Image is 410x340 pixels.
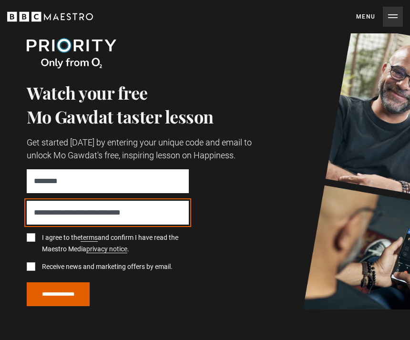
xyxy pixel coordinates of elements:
[38,232,189,255] label: I agree to the and confirm I have read the Maestro Media .
[7,10,93,24] svg: BBC Maestro
[27,136,270,162] p: Get started [DATE] by entering your unique code and email to unlock Mo Gawdat's free, inspiring l...
[81,234,98,242] a: terms
[86,245,127,253] a: privacy notice
[356,7,403,27] button: Toggle navigation
[38,261,173,273] label: Receive news and marketing offers by email.
[27,81,270,129] h1: Watch your free Mo Gawdat taster lesson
